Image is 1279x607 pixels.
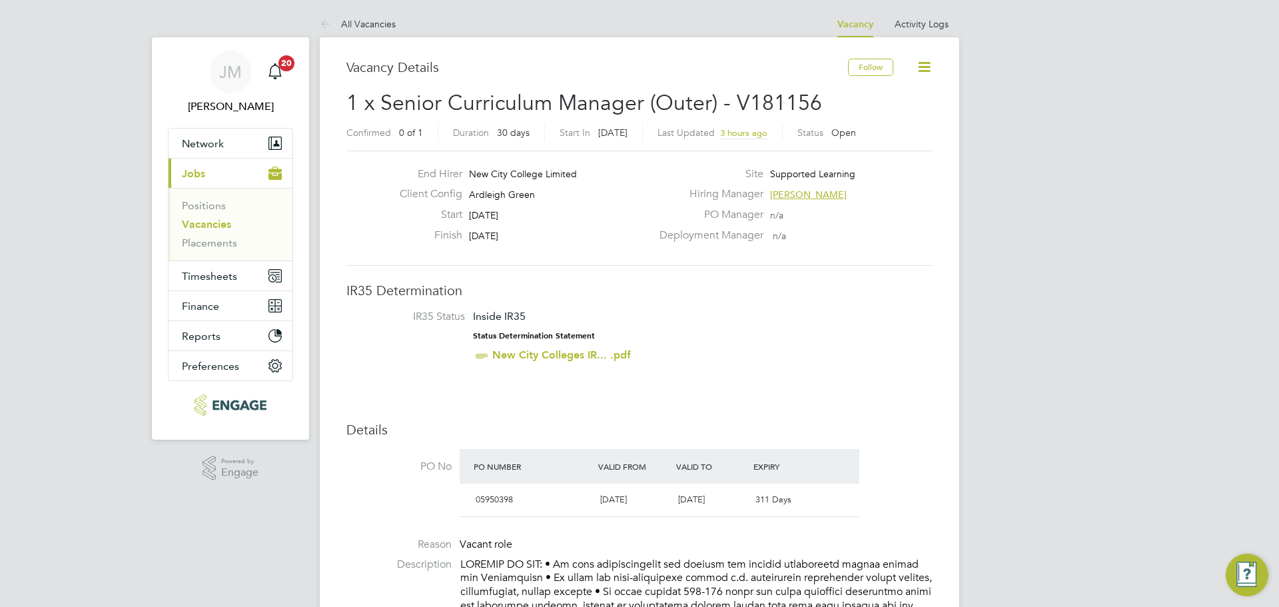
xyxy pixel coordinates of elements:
[168,99,293,115] span: Jasmine Mills
[476,494,513,505] span: 05950398
[678,494,705,505] span: [DATE]
[320,18,396,30] a: All Vacancies
[169,261,292,291] button: Timesheets
[182,360,239,372] span: Preferences
[346,421,933,438] h3: Details
[469,189,535,201] span: Ardleigh Green
[262,51,288,93] a: 20
[469,209,498,221] span: [DATE]
[673,454,751,478] div: Valid To
[600,494,627,505] span: [DATE]
[492,348,631,361] a: New City Colleges IR... .pdf
[182,330,220,342] span: Reports
[770,189,847,201] span: [PERSON_NAME]
[651,167,763,181] label: Site
[360,310,465,324] label: IR35 Status
[770,209,783,221] span: n/a
[346,282,933,299] h3: IR35 Determination
[651,208,763,222] label: PO Manager
[182,218,231,231] a: Vacancies
[182,199,226,212] a: Positions
[389,229,462,243] label: Finish
[651,187,763,201] label: Hiring Manager
[895,18,949,30] a: Activity Logs
[346,59,848,76] h3: Vacancy Details
[219,63,242,81] span: JM
[346,460,452,474] label: PO No
[169,351,292,380] button: Preferences
[182,237,237,249] a: Placements
[598,127,628,139] span: [DATE]
[797,127,823,139] label: Status
[278,55,294,71] span: 20
[346,538,452,552] label: Reason
[346,558,452,572] label: Description
[831,127,856,139] span: Open
[169,188,292,261] div: Jobs
[169,129,292,158] button: Network
[651,229,763,243] label: Deployment Manager
[720,127,767,139] span: 3 hours ago
[595,454,673,478] div: Valid From
[497,127,530,139] span: 30 days
[182,270,237,283] span: Timesheets
[657,127,715,139] label: Last Updated
[770,168,855,180] span: Supported Learning
[1226,554,1268,596] button: Engage Resource Center
[203,456,259,481] a: Powered byEngage
[773,230,786,242] span: n/a
[221,456,258,467] span: Powered by
[182,167,205,180] span: Jobs
[453,127,489,139] label: Duration
[169,321,292,350] button: Reports
[389,187,462,201] label: Client Config
[399,127,423,139] span: 0 of 1
[221,467,258,478] span: Engage
[169,159,292,188] button: Jobs
[389,167,462,181] label: End Hirer
[169,291,292,320] button: Finance
[195,394,266,416] img: xede-logo-retina.png
[168,51,293,115] a: JM[PERSON_NAME]
[560,127,590,139] label: Start In
[473,310,526,322] span: Inside IR35
[182,137,224,150] span: Network
[152,37,309,440] nav: Main navigation
[389,208,462,222] label: Start
[469,168,577,180] span: New City College Limited
[470,454,595,478] div: PO Number
[469,230,498,242] span: [DATE]
[460,538,512,551] span: Vacant role
[848,59,893,76] button: Follow
[755,494,791,505] span: 311 Days
[346,90,822,116] span: 1 x Senior Curriculum Manager (Outer) - V181156
[837,19,873,30] a: Vacancy
[473,331,595,340] strong: Status Determination Statement
[182,300,219,312] span: Finance
[346,127,391,139] label: Confirmed
[168,394,293,416] a: Go to home page
[750,454,828,478] div: Expiry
